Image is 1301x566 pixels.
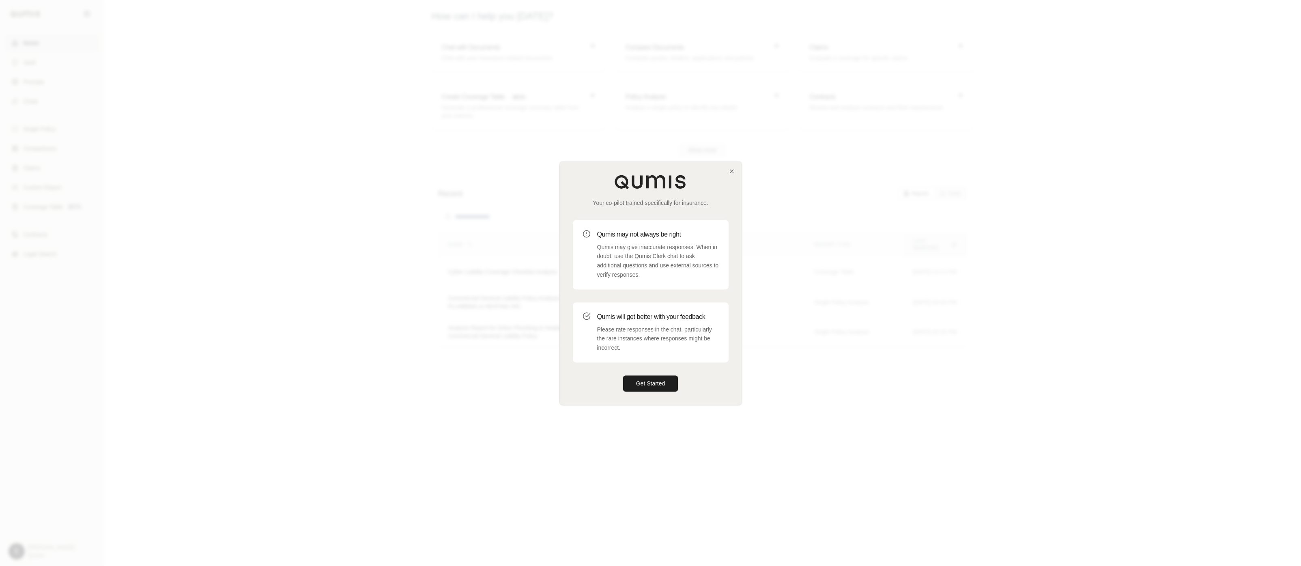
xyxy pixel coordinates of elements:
p: Your co-pilot trained specifically for insurance. [573,199,729,207]
button: Get Started [623,375,678,392]
p: Qumis may give inaccurate responses. When in doubt, use the Qumis Clerk chat to ask additional qu... [597,243,719,280]
h3: Qumis will get better with your feedback [597,312,719,322]
h3: Qumis may not always be right [597,230,719,239]
img: Qumis Logo [614,174,687,189]
p: Please rate responses in the chat, particularly the rare instances where responses might be incor... [597,325,719,353]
